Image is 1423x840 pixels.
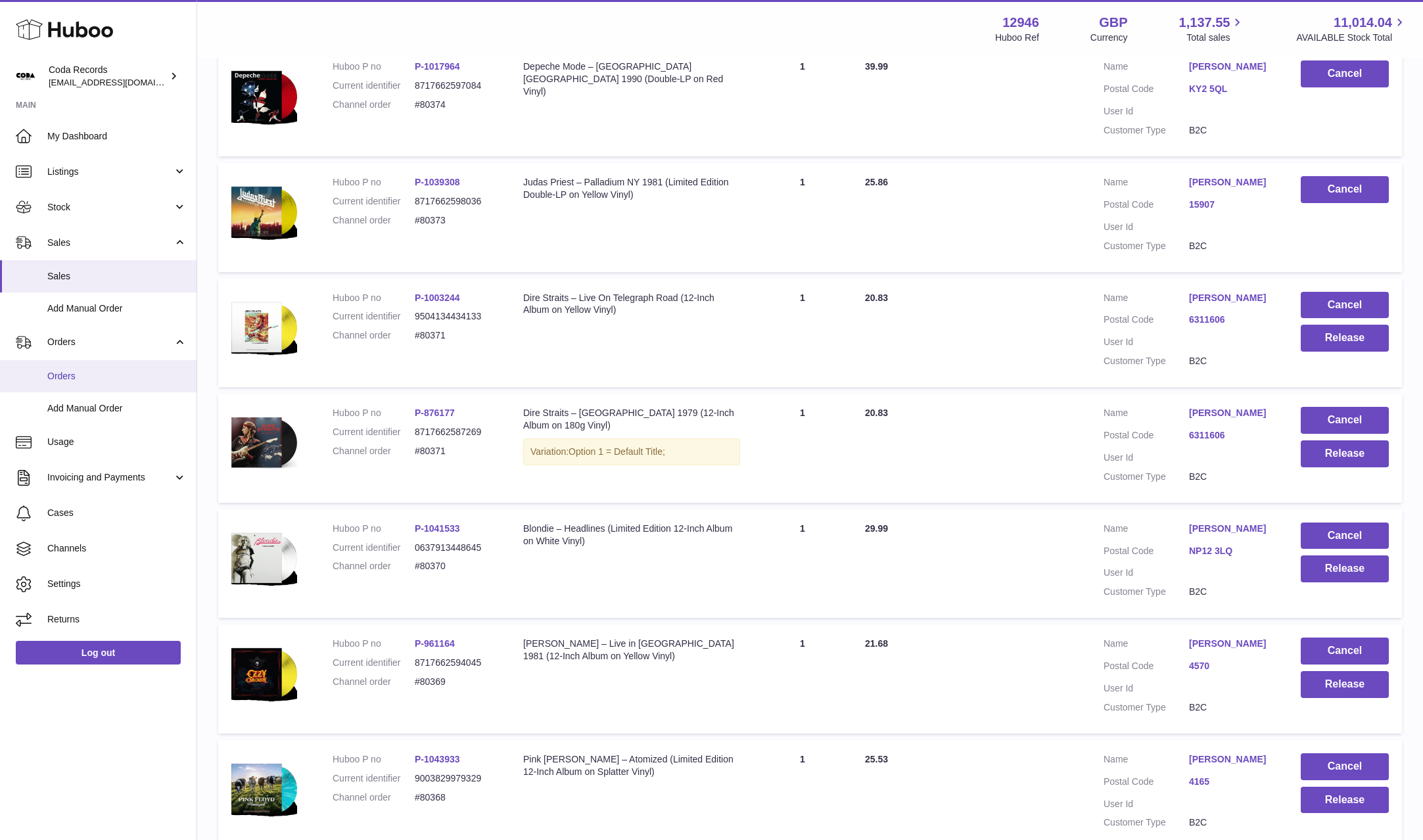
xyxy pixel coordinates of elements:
[47,507,187,519] span: Cases
[47,336,173,348] span: Orders
[865,61,888,72] span: 39.99
[1104,816,1189,829] dt: Customer Type
[415,195,497,208] dd: 8717662598036
[1189,523,1274,535] a: [PERSON_NAME]
[333,772,415,785] dt: Current identifier
[415,445,497,457] dd: #80371
[1179,14,1246,44] a: 1,137.55 Total sales
[1189,753,1274,766] a: [PERSON_NAME]
[231,292,297,363] img: 129461723034603.png
[333,560,415,572] dt: Channel order
[1104,176,1189,192] dt: Name
[1189,776,1274,788] a: 4165
[333,60,415,73] dt: Huboo P no
[1002,14,1039,32] strong: 12946
[415,638,455,649] a: P-961164
[333,310,415,323] dt: Current identifier
[1189,314,1274,326] a: 6311606
[49,77,193,87] span: [EMAIL_ADDRESS][DOMAIN_NAME]
[523,753,740,778] div: Pink [PERSON_NAME] – Atomized (Limited Edition 12-Inch Album on Splatter Vinyl)
[415,542,497,554] dd: 0637913448645
[47,201,173,214] span: Stock
[333,791,415,804] dt: Channel order
[1301,523,1389,549] button: Cancel
[1189,429,1274,442] a: 6311606
[1301,325,1389,352] button: Release
[1189,816,1274,829] dd: B2C
[333,407,415,419] dt: Huboo P no
[415,791,497,804] dd: #80368
[1104,83,1189,99] dt: Postal Code
[1301,60,1389,87] button: Cancel
[1104,292,1189,308] dt: Name
[523,638,740,663] div: [PERSON_NAME] – Live in [GEOGRAPHIC_DATA] 1981 (12-Inch Album on Yellow Vinyl)
[1189,407,1274,419] a: [PERSON_NAME]
[16,66,35,86] img: haz@pcatmedia.com
[1301,638,1389,665] button: Cancel
[333,195,415,208] dt: Current identifier
[415,523,460,534] a: P-1041533
[1104,355,1189,367] dt: Customer Type
[523,407,740,432] div: Dire Straits – [GEOGRAPHIC_DATA] 1979 (12-Inch Album on 180g Vinyl)
[995,32,1039,44] div: Huboo Ref
[47,542,187,555] span: Channels
[415,310,497,323] dd: 9504134434133
[865,754,888,764] span: 25.53
[47,402,187,415] span: Add Manual Order
[1090,32,1128,44] div: Currency
[1189,292,1274,304] a: [PERSON_NAME]
[1189,240,1274,252] dd: B2C
[1104,638,1189,653] dt: Name
[1296,14,1407,44] a: 11,014.04 AVAILABLE Stock Total
[1189,701,1274,714] dd: B2C
[333,445,415,457] dt: Channel order
[415,426,497,438] dd: 8717662587269
[1104,701,1189,714] dt: Customer Type
[1104,314,1189,329] dt: Postal Code
[47,436,187,448] span: Usage
[1189,176,1274,189] a: [PERSON_NAME]
[231,176,297,247] img: 1742917043.png
[16,641,181,665] a: Log out
[753,47,852,156] td: 1
[1189,83,1274,95] a: KY2 5QL
[1104,221,1189,233] dt: User Id
[333,99,415,111] dt: Channel order
[415,408,455,418] a: P-876177
[1301,671,1389,698] button: Release
[1104,660,1189,676] dt: Postal Code
[47,613,187,626] span: Returns
[415,657,497,669] dd: 8717662594045
[1104,452,1189,464] dt: User Id
[47,237,173,249] span: Sales
[1189,545,1274,557] a: NP12 3LQ
[47,578,187,590] span: Settings
[1301,407,1389,434] button: Cancel
[1104,798,1189,810] dt: User Id
[1189,660,1274,672] a: 4570
[865,638,888,649] span: 21.68
[47,471,173,484] span: Invoicing and Payments
[1189,60,1274,73] a: [PERSON_NAME]
[1104,198,1189,214] dt: Postal Code
[1104,124,1189,137] dt: Customer Type
[1301,787,1389,814] button: Release
[1104,240,1189,252] dt: Customer Type
[333,292,415,304] dt: Huboo P no
[47,130,187,143] span: My Dashboard
[1186,32,1245,44] span: Total sales
[1301,292,1389,319] button: Cancel
[415,560,497,572] dd: #80370
[523,176,740,201] div: Judas Priest – Palladium NY 1981 (Limited Edition Double-LP on Yellow Vinyl)
[1189,638,1274,650] a: [PERSON_NAME]
[333,638,415,650] dt: Huboo P no
[865,408,888,418] span: 20.83
[333,214,415,227] dt: Channel order
[1104,523,1189,538] dt: Name
[231,638,297,709] img: 129461709670476.png
[415,177,460,187] a: P-1039308
[1104,545,1189,561] dt: Postal Code
[1301,440,1389,467] button: Release
[1104,567,1189,579] dt: User Id
[753,394,852,503] td: 1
